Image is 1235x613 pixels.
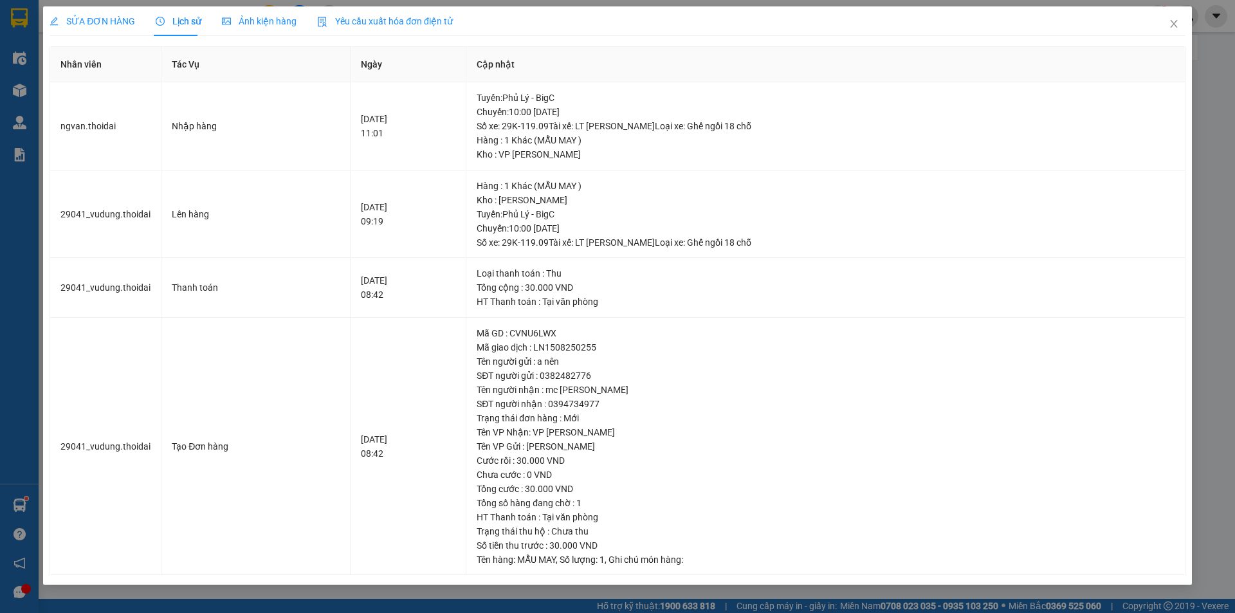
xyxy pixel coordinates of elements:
[477,340,1175,354] div: Mã giao dịch : LN1508250255
[477,524,1175,538] div: Trạng thái thu hộ : Chưa thu
[477,383,1175,397] div: Tên người nhận : mc [PERSON_NAME]
[222,17,231,26] span: picture
[317,17,327,27] img: icon
[50,47,161,82] th: Nhân viên
[477,510,1175,524] div: HT Thanh toán : Tại văn phòng
[477,280,1175,295] div: Tổng cộng : 30.000 VND
[477,553,1175,567] div: Tên hàng: , Số lượng: , Ghi chú món hàng:
[477,179,1175,193] div: Hàng : 1 Khác (MẪU MAY )
[1156,6,1192,42] button: Close
[172,119,340,133] div: Nhập hàng
[477,326,1175,340] div: Mã GD : CVNU6LWX
[477,147,1175,161] div: Kho : VP [PERSON_NAME]
[361,112,455,140] div: [DATE] 11:01
[50,82,161,170] td: ngvan.thoidai
[50,17,59,26] span: edit
[50,170,161,259] td: 29041_vudung.thoidai
[477,538,1175,553] div: Số tiền thu trước : 30.000 VND
[156,17,165,26] span: clock-circle
[50,16,135,26] span: SỬA ĐƠN HÀNG
[477,354,1175,369] div: Tên người gửi : a nên
[361,273,455,302] div: [DATE] 08:42
[317,16,453,26] span: Yêu cầu xuất hóa đơn điện tử
[477,207,1175,250] div: Tuyến : Phủ Lý - BigC Chuyến: 10:00 [DATE] Số xe: 29K-119.09 Tài xế: LT [PERSON_NAME] Loại xe: Gh...
[477,91,1175,133] div: Tuyến : Phủ Lý - BigC Chuyến: 10:00 [DATE] Số xe: 29K-119.09 Tài xế: LT [PERSON_NAME] Loại xe: Gh...
[351,47,466,82] th: Ngày
[172,280,340,295] div: Thanh toán
[156,16,201,26] span: Lịch sử
[172,439,340,453] div: Tạo Đơn hàng
[361,200,455,228] div: [DATE] 09:19
[477,193,1175,207] div: Kho : [PERSON_NAME]
[466,47,1185,82] th: Cập nhật
[50,318,161,576] td: 29041_vudung.thoidai
[172,207,340,221] div: Lên hàng
[477,453,1175,468] div: Cước rồi : 30.000 VND
[477,439,1175,453] div: Tên VP Gửi : [PERSON_NAME]
[361,432,455,461] div: [DATE] 08:42
[599,554,605,565] span: 1
[477,133,1175,147] div: Hàng : 1 Khác (MẪU MAY )
[477,369,1175,383] div: SĐT người gửi : 0382482776
[477,496,1175,510] div: Tổng số hàng đang chờ : 1
[477,411,1175,425] div: Trạng thái đơn hàng : Mới
[477,468,1175,482] div: Chưa cước : 0 VND
[517,554,556,565] span: MẪU MAY
[477,482,1175,496] div: Tổng cước : 30.000 VND
[477,266,1175,280] div: Loại thanh toán : Thu
[1169,19,1179,29] span: close
[161,47,351,82] th: Tác Vụ
[50,258,161,318] td: 29041_vudung.thoidai
[477,397,1175,411] div: SĐT người nhận : 0394734977
[222,16,297,26] span: Ảnh kiện hàng
[477,295,1175,309] div: HT Thanh toán : Tại văn phòng
[477,425,1175,439] div: Tên VP Nhận: VP [PERSON_NAME]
